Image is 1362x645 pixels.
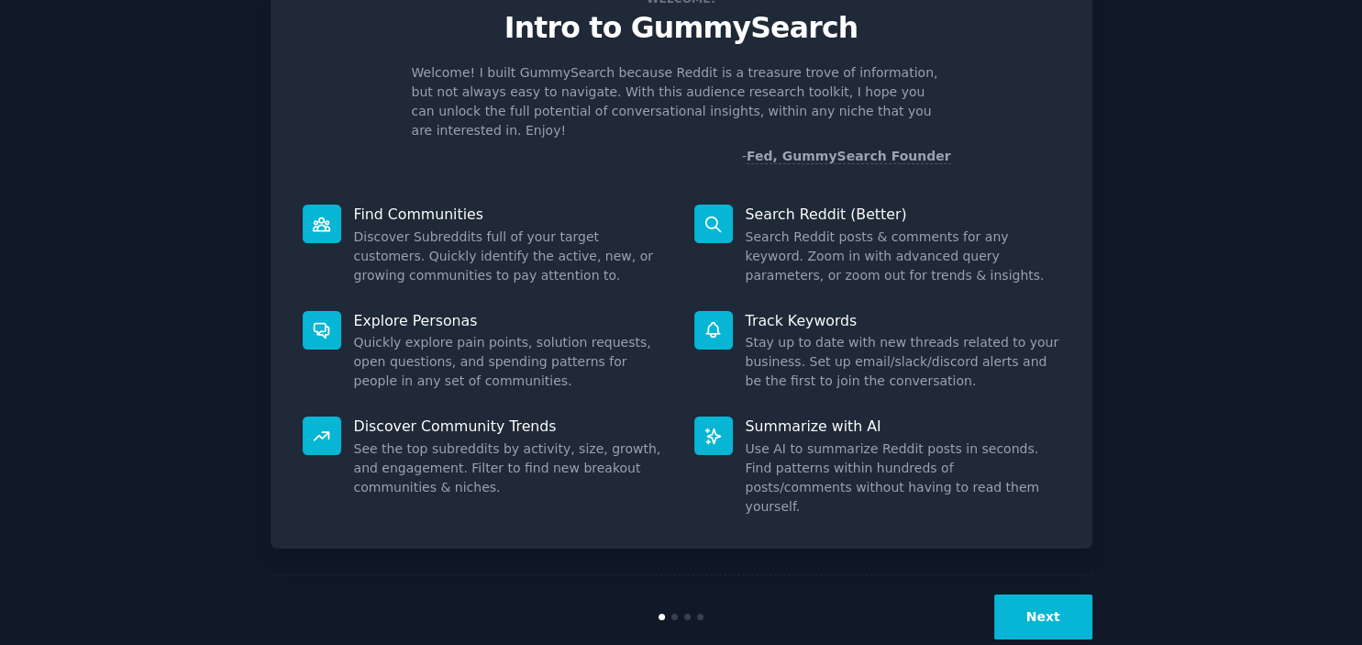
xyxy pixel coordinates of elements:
[354,333,669,391] dd: Quickly explore pain points, solution requests, open questions, and spending patterns for people ...
[746,228,1060,285] dd: Search Reddit posts & comments for any keyword. Zoom in with advanced query parameters, or zoom o...
[746,333,1060,391] dd: Stay up to date with new threads related to your business. Set up email/slack/discord alerts and ...
[742,147,951,166] div: -
[290,12,1073,44] p: Intro to GummySearch
[412,63,951,140] p: Welcome! I built GummySearch because Reddit is a treasure trove of information, but not always ea...
[354,205,669,224] p: Find Communities
[354,228,669,285] dd: Discover Subreddits full of your target customers. Quickly identify the active, new, or growing c...
[747,149,951,164] a: Fed, GummySearch Founder
[354,439,669,497] dd: See the top subreddits by activity, size, growth, and engagement. Filter to find new breakout com...
[746,311,1060,330] p: Track Keywords
[354,311,669,330] p: Explore Personas
[994,595,1092,639] button: Next
[746,417,1060,436] p: Summarize with AI
[746,205,1060,224] p: Search Reddit (Better)
[354,417,669,436] p: Discover Community Trends
[746,439,1060,517] dd: Use AI to summarize Reddit posts in seconds. Find patterns within hundreds of posts/comments with...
